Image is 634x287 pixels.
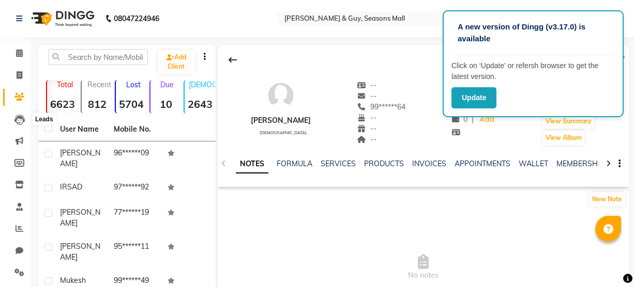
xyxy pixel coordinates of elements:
button: View Summary [543,114,594,129]
img: logo [26,4,97,33]
div: Back to Client [222,50,244,70]
div: Leads [33,113,56,125]
a: WALLET [519,159,548,168]
img: avatar [265,80,296,111]
a: FORMULA [277,159,312,168]
span: [PERSON_NAME] [60,148,100,168]
div: [PERSON_NAME] [251,115,311,126]
strong: 2643 [185,98,216,110]
span: | [472,114,474,125]
span: -- [357,91,377,101]
a: APPOINTMENTS [455,159,510,168]
button: Update [451,87,496,108]
th: Mobile No. [108,118,161,141]
a: MEMBERSHIP [556,159,605,168]
button: New Note [590,192,625,206]
strong: 812 [82,98,113,110]
span: [PERSON_NAME] [60,208,100,228]
strong: 6623 [47,98,79,110]
span: -- [357,113,377,122]
a: NOTES [236,155,268,173]
span: -- [357,81,377,90]
span: [DEMOGRAPHIC_DATA] [260,130,307,135]
span: -- [357,135,377,144]
th: User Name [54,118,108,141]
span: 0 [452,115,467,124]
p: Click on ‘Update’ or refersh browser to get the latest version. [451,60,615,82]
span: mukesh [60,276,86,285]
strong: 5704 [116,98,147,110]
p: Lost [120,80,147,89]
a: PRODUCTS [364,159,404,168]
p: Due [153,80,182,89]
p: A new version of Dingg (v3.17.0) is available [458,21,609,44]
span: -- [357,124,377,133]
p: Total [51,80,79,89]
span: IRSAD [60,182,82,192]
strong: 10 [150,98,182,110]
input: Search by Name/Mobile/Email/Code [48,49,148,65]
iframe: chat widget [591,246,624,277]
p: Recent [86,80,113,89]
a: INVOICES [412,159,446,168]
p: [DEMOGRAPHIC_DATA] [189,80,216,89]
a: Add Client [158,50,195,74]
a: Add [478,113,496,127]
a: SERVICES [321,159,356,168]
span: [PERSON_NAME] [60,242,100,262]
b: 08047224946 [114,4,159,33]
button: View Album [543,131,584,145]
